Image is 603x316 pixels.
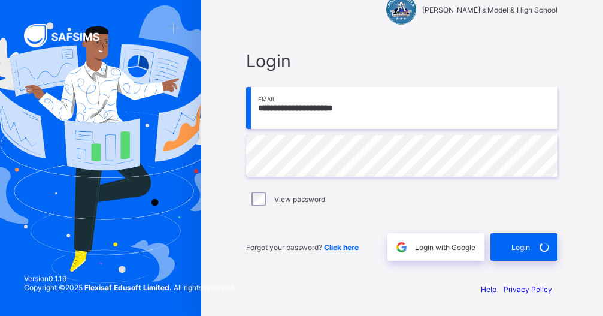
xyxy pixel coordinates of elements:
[395,240,408,254] img: google.396cfc9801f0270233282035f929180a.svg
[24,274,235,283] span: Version 0.1.19
[24,24,114,47] img: SAFSIMS Logo
[415,243,475,252] span: Login with Google
[246,50,557,71] span: Login
[84,283,172,292] strong: Flexisaf Edusoft Limited.
[274,195,325,204] label: View password
[504,285,552,294] a: Privacy Policy
[24,283,235,292] span: Copyright © 2025 All rights reserved.
[324,243,359,252] a: Click here
[246,243,359,252] span: Forgot your password?
[481,285,496,294] a: Help
[511,243,530,252] span: Login
[422,5,557,14] span: [PERSON_NAME]'s Model & High School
